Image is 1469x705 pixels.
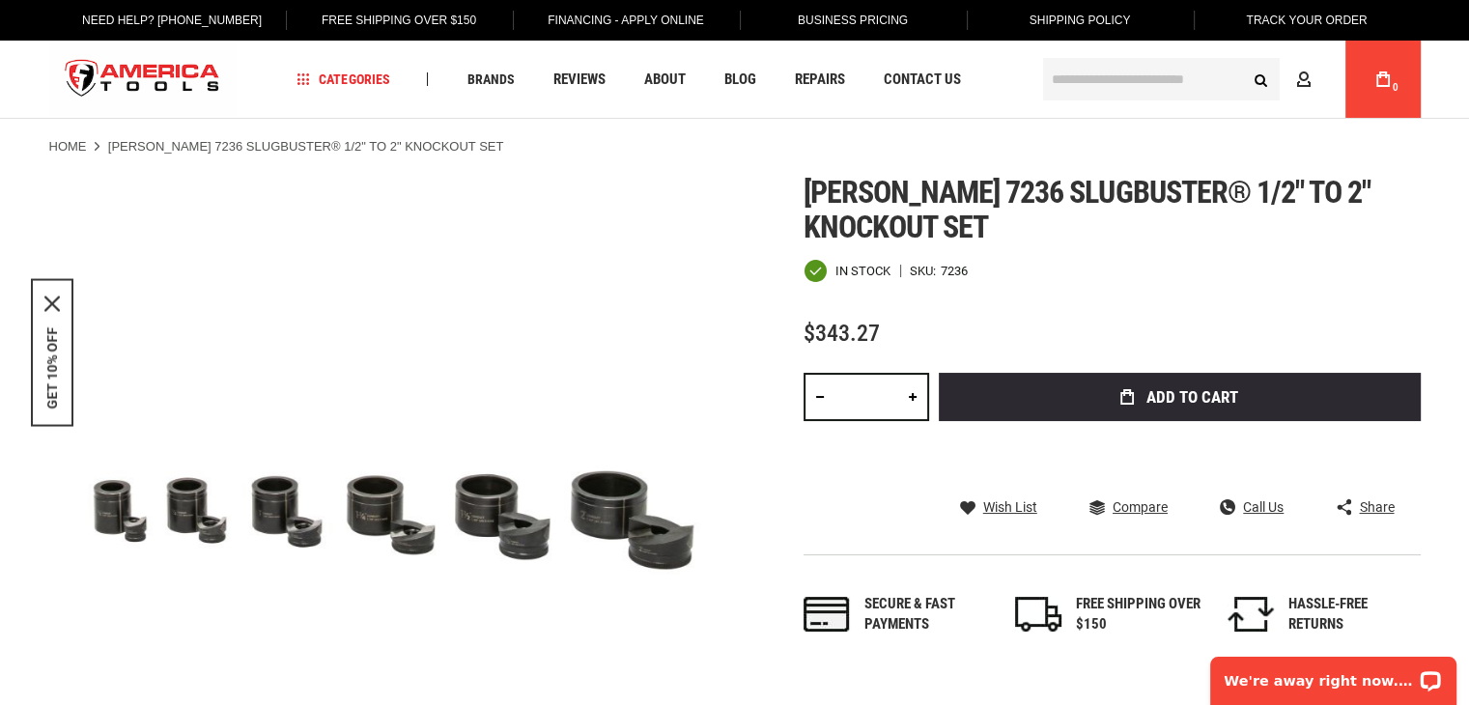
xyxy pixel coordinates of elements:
[1146,389,1238,406] span: Add to Cart
[804,174,1371,245] span: [PERSON_NAME] 7236 slugbuster® 1/2" to 2" knockout set
[935,427,1425,483] iframe: Secure express checkout frame
[1243,500,1284,514] span: Call Us
[864,594,990,635] div: Secure & fast payments
[1030,14,1131,27] span: Shipping Policy
[1359,500,1394,514] span: Share
[288,67,398,93] a: Categories
[49,43,237,116] a: store logo
[44,296,60,312] svg: close icon
[715,67,764,93] a: Blog
[635,67,693,93] a: About
[1113,500,1168,514] span: Compare
[723,72,755,87] span: Blog
[1198,644,1469,705] iframe: LiveChat chat widget
[1288,594,1414,635] div: HASSLE-FREE RETURNS
[44,296,60,312] button: Close
[49,43,237,116] img: America Tools
[804,597,850,632] img: payments
[1393,82,1398,93] span: 0
[835,265,890,277] span: In stock
[552,72,605,87] span: Reviews
[883,72,960,87] span: Contact Us
[910,265,941,277] strong: SKU
[49,138,87,155] a: Home
[804,259,890,283] div: Availability
[785,67,853,93] a: Repairs
[1243,61,1280,98] button: Search
[1089,498,1168,516] a: Compare
[874,67,969,93] a: Contact Us
[1365,41,1401,118] a: 0
[804,320,880,347] span: $343.27
[960,498,1037,516] a: Wish List
[794,72,844,87] span: Repairs
[108,139,504,154] strong: [PERSON_NAME] 7236 SLUGBUSTER® 1/2" TO 2" KNOCKOUT SET
[544,67,613,93] a: Reviews
[297,72,389,86] span: Categories
[939,373,1421,421] button: Add to Cart
[466,72,514,86] span: Brands
[983,500,1037,514] span: Wish List
[1076,594,1201,635] div: FREE SHIPPING OVER $150
[1228,597,1274,632] img: returns
[1015,597,1061,632] img: shipping
[643,72,685,87] span: About
[941,265,968,277] div: 7236
[44,327,60,409] button: GET 10% OFF
[1220,498,1284,516] a: Call Us
[458,67,523,93] a: Brands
